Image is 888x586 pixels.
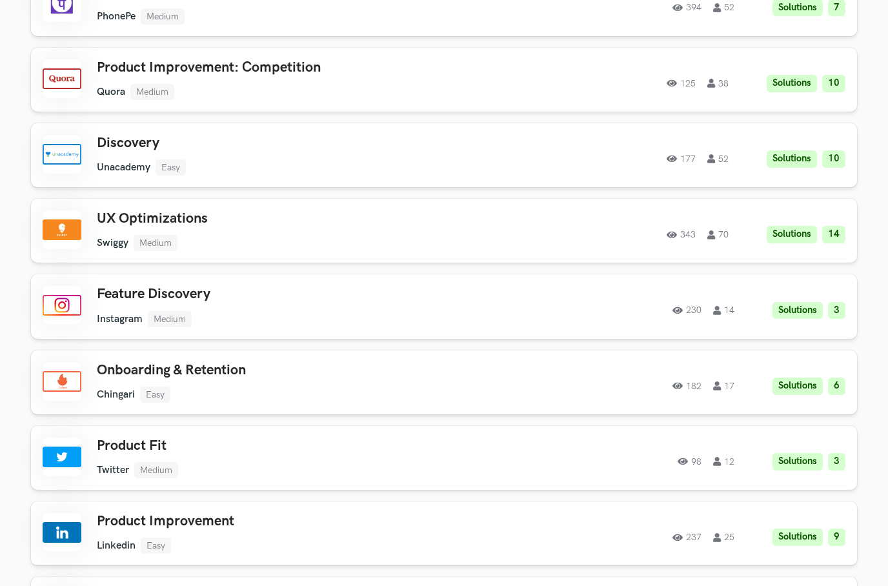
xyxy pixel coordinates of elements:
li: Instagram [97,313,143,325]
h3: Product Fit [97,438,463,454]
span: 177 [667,154,696,163]
span: 182 [672,381,701,390]
li: Medium [141,8,185,25]
li: Solutions [772,529,823,546]
a: Feature Discovery Instagram Medium 230 14 Solutions 3 [31,274,857,338]
li: Quora [97,86,125,98]
li: 3 [828,302,845,319]
li: 14 [822,226,845,243]
h3: Onboarding & Retention [97,362,463,379]
a: Discovery Unacademy Easy 177 52 Solutions 10 [31,123,857,187]
li: Twitter [97,464,129,476]
h3: Product Improvement: Competition [97,59,463,76]
span: 14 [713,306,734,315]
a: Product Fit Twitter Medium 98 12 Solutions 3 [31,426,857,490]
span: 12 [713,457,734,466]
li: Solutions [767,226,817,243]
li: Solutions [767,150,817,168]
li: Easy [156,159,186,176]
li: Medium [134,235,177,251]
li: Solutions [772,378,823,395]
span: 52 [707,154,729,163]
li: Solutions [767,75,817,92]
span: 38 [707,79,729,88]
span: 125 [667,79,696,88]
h3: Feature Discovery [97,286,463,303]
li: Easy [140,387,170,403]
a: Product Improvement: Competition Quora Medium 125 38 Solutions 10 [31,48,857,112]
li: Medium [130,84,174,100]
li: 9 [828,529,845,546]
span: 98 [678,457,701,466]
span: 343 [667,230,696,239]
li: Linkedin [97,540,136,552]
li: Easy [141,538,171,554]
span: 237 [672,533,701,542]
h3: Discovery [97,135,463,152]
a: Product Improvement Linkedin Easy 237 25 Solutions 9 [31,501,857,565]
li: 3 [828,453,845,470]
span: 70 [707,230,729,239]
li: Unacademy [97,161,150,174]
li: Solutions [772,453,823,470]
a: UX Optimizations Swiggy Medium 343 70 Solutions 14 [31,199,857,263]
a: Onboarding & Retention Chingari Easy 182 17 Solutions 6 [31,350,857,414]
li: Solutions [772,302,823,319]
h3: UX Optimizations [97,210,463,227]
li: 6 [828,378,845,395]
span: 230 [672,306,701,315]
li: Medium [134,462,178,478]
li: PhonePe [97,10,136,23]
li: Swiggy [97,237,128,249]
span: 394 [672,3,701,12]
span: 25 [713,533,734,542]
li: 10 [822,150,845,168]
span: 52 [713,3,734,12]
li: 10 [822,75,845,92]
span: 17 [713,381,734,390]
li: Chingari [97,389,135,401]
h3: Product Improvement [97,513,463,530]
li: Medium [148,311,192,327]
